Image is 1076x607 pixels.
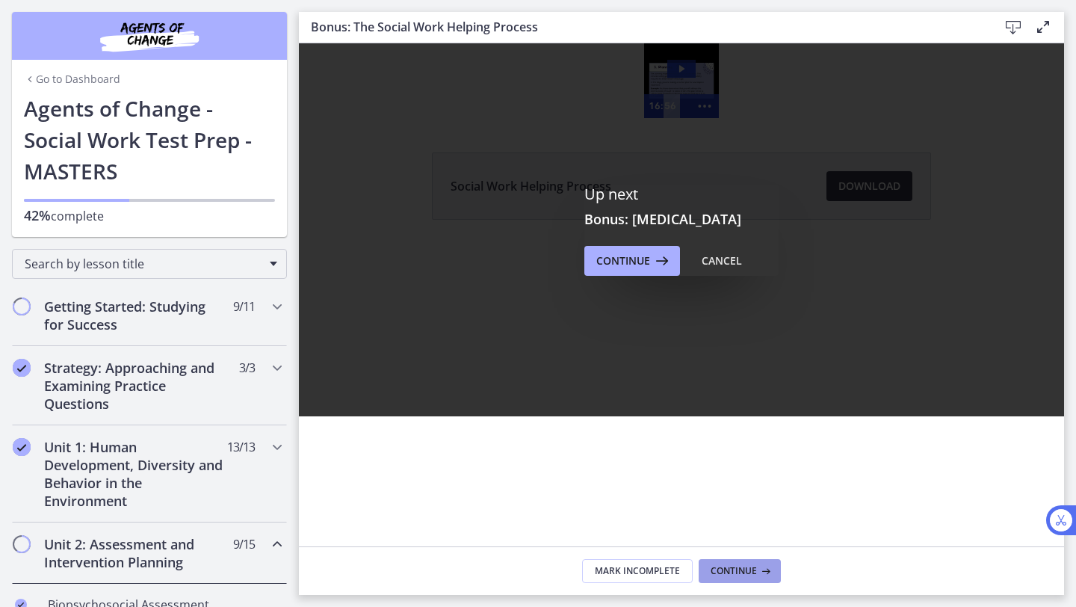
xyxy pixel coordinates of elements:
button: Continue [584,246,680,276]
div: Search by lesson title [12,249,287,279]
h2: Unit 1: Human Development, Diversity and Behavior in the Environment [44,438,226,510]
span: Continue [596,252,650,270]
div: Playbar [372,51,385,75]
button: Show more buttons [392,51,420,75]
span: 13 / 13 [227,438,255,456]
span: Search by lesson title [25,256,262,272]
button: Mark Incomplete [582,559,693,583]
div: Cancel [702,252,742,270]
span: Continue [711,565,757,577]
button: Continue [699,559,781,583]
h1: Agents of Change - Social Work Test Prep - MASTERS [24,93,275,187]
h2: Strategy: Approaching and Examining Practice Questions [44,359,226,413]
p: Up next [584,185,779,204]
span: 9 / 15 [233,535,255,553]
i: Completed [13,438,31,456]
a: Go to Dashboard [24,72,120,87]
span: 42% [24,206,51,224]
button: Cancel [690,246,754,276]
h3: Bonus: [MEDICAL_DATA] [584,210,779,228]
h3: Bonus: The Social Work Helping Process [311,18,974,36]
span: Mark Incomplete [595,565,680,577]
i: Completed [13,359,31,377]
button: Play Video: cls54hg5f39c72ohaqr0.mp4 [368,16,397,34]
span: 3 / 3 [239,359,255,377]
p: complete [24,206,275,225]
img: Agents of Change Social Work Test Prep [60,18,239,54]
h2: Getting Started: Studying for Success [44,298,226,333]
h2: Unit 2: Assessment and Intervention Planning [44,535,226,571]
span: 9 / 11 [233,298,255,315]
